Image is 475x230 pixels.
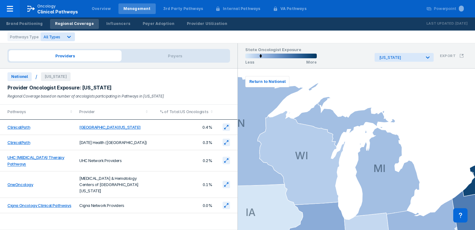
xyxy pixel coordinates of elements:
[245,60,254,65] p: Less
[379,55,421,60] div: [US_STATE]
[151,171,216,198] td: 0.1%
[7,93,230,99] div: Regional Coverage based on number of oncologists participating in Pathways in [US_STATE]
[37,9,78,14] span: Clinical Pathways
[440,54,456,58] h3: Export
[6,21,43,26] div: Brand Positioning
[436,50,468,62] button: Export
[7,155,64,166] a: UHC [MEDICAL_DATA] Therapy Pathways
[7,72,32,81] span: National
[7,85,230,91] div: Provider Oncologist Exposure: [US_STATE]
[1,19,48,29] a: Brand Positioning
[76,135,151,150] td: [DATE] Health ([GEOGRAPHIC_DATA])
[118,3,156,14] a: Management
[249,79,285,84] span: Return to National
[37,3,56,9] p: Oncology
[79,109,144,115] div: Provider
[245,76,289,87] button: Return to National
[7,32,41,41] div: Pathways Type
[280,6,307,12] div: VA Pathways
[182,19,232,29] a: Provider Utilization
[7,125,30,130] a: ClinicalPath
[163,6,203,12] div: 3rd Party Pathways
[50,19,99,29] a: Regional Coverage
[7,182,33,187] a: OneOncology
[138,19,179,29] a: Payer Adoption
[455,21,468,27] p: [DATE]
[151,120,216,135] td: 0.4%
[87,3,116,14] a: Overview
[76,150,151,171] td: UHC Network Providers
[151,135,216,150] td: 0.3%
[9,50,122,61] span: Providers
[151,198,216,213] td: 0.0%
[123,6,151,12] div: Management
[453,208,468,223] div: Contact Support
[223,6,260,12] div: Internal Pathways
[434,6,464,12] div: Powerpoint
[7,203,71,208] a: Cigna Oncology Clinical Pathways
[92,6,111,12] div: Overview
[106,21,130,26] div: Influencers
[306,60,317,65] p: More
[44,35,60,39] span: All Types
[151,150,216,171] td: 0.2%
[41,72,71,81] span: [US_STATE]
[7,109,68,115] div: Pathways
[187,21,227,26] div: Provider Utilization
[79,125,141,130] a: [GEOGRAPHIC_DATA][US_STATE]
[155,109,208,115] div: % of Total US Oncologists
[143,21,174,26] div: Payer Adoption
[35,74,37,80] div: /
[245,47,317,54] h1: State Oncologist Exposure
[122,50,229,61] span: Payers
[55,21,94,26] div: Regional Coverage
[158,3,208,14] a: 3rd Party Pathways
[101,19,135,29] a: Influencers
[427,21,455,27] p: Last Updated:
[76,171,151,198] td: [MEDICAL_DATA] & Hematology Centers of [GEOGRAPHIC_DATA][US_STATE]
[7,140,30,145] a: ClinicalPath
[76,198,151,213] td: Cigna Network Providers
